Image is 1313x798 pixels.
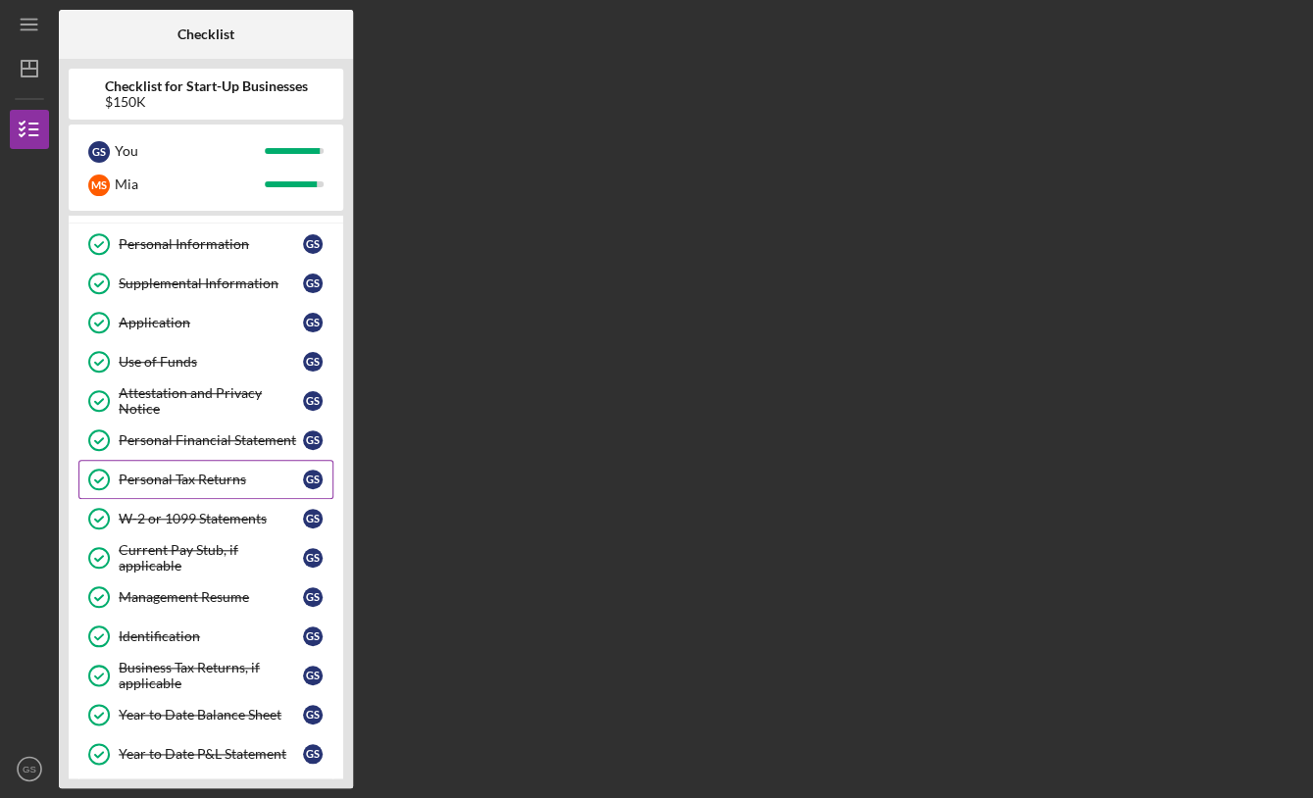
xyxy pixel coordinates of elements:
[78,656,333,695] a: Business Tax Returns, if applicableGS
[303,234,323,254] div: G S
[303,509,323,528] div: G S
[119,707,303,723] div: Year to Date Balance Sheet
[78,421,333,460] a: Personal Financial StatementGS
[303,666,323,685] div: G S
[303,705,323,724] div: G S
[88,141,110,163] div: G S
[119,236,303,252] div: Personal Information
[303,470,323,489] div: G S
[119,511,303,526] div: W-2 or 1099 Statements
[303,313,323,332] div: G S
[303,626,323,646] div: G S
[78,499,333,538] a: W-2 or 1099 StatementsGS
[78,224,333,264] a: Personal InformationGS
[78,342,333,381] a: Use of FundsGS
[119,660,303,691] div: Business Tax Returns, if applicable
[78,460,333,499] a: Personal Tax ReturnsGS
[119,315,303,330] div: Application
[177,26,234,42] b: Checklist
[115,168,265,201] div: Mia
[78,264,333,303] a: Supplemental InformationGS
[303,548,323,568] div: G S
[119,542,303,574] div: Current Pay Stub, if applicable
[303,391,323,411] div: G S
[303,744,323,764] div: G S
[78,538,333,577] a: Current Pay Stub, if applicableGS
[119,472,303,487] div: Personal Tax Returns
[78,577,333,617] a: Management ResumeGS
[119,385,303,417] div: Attestation and Privacy Notice
[119,628,303,644] div: Identification
[303,352,323,372] div: G S
[78,617,333,656] a: IdentificationGS
[23,764,36,774] text: GS
[115,134,265,168] div: You
[119,275,303,291] div: Supplemental Information
[10,749,49,788] button: GS
[78,381,333,421] a: Attestation and Privacy NoticeGS
[303,587,323,607] div: G S
[105,94,308,110] div: $150K
[119,354,303,370] div: Use of Funds
[303,430,323,450] div: G S
[119,432,303,448] div: Personal Financial Statement
[78,695,333,734] a: Year to Date Balance SheetGS
[119,589,303,605] div: Management Resume
[303,274,323,293] div: G S
[78,303,333,342] a: ApplicationGS
[119,746,303,762] div: Year to Date P&L Statement
[105,78,308,94] b: Checklist for Start-Up Businesses
[78,734,333,773] a: Year to Date P&L StatementGS
[88,175,110,196] div: M S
